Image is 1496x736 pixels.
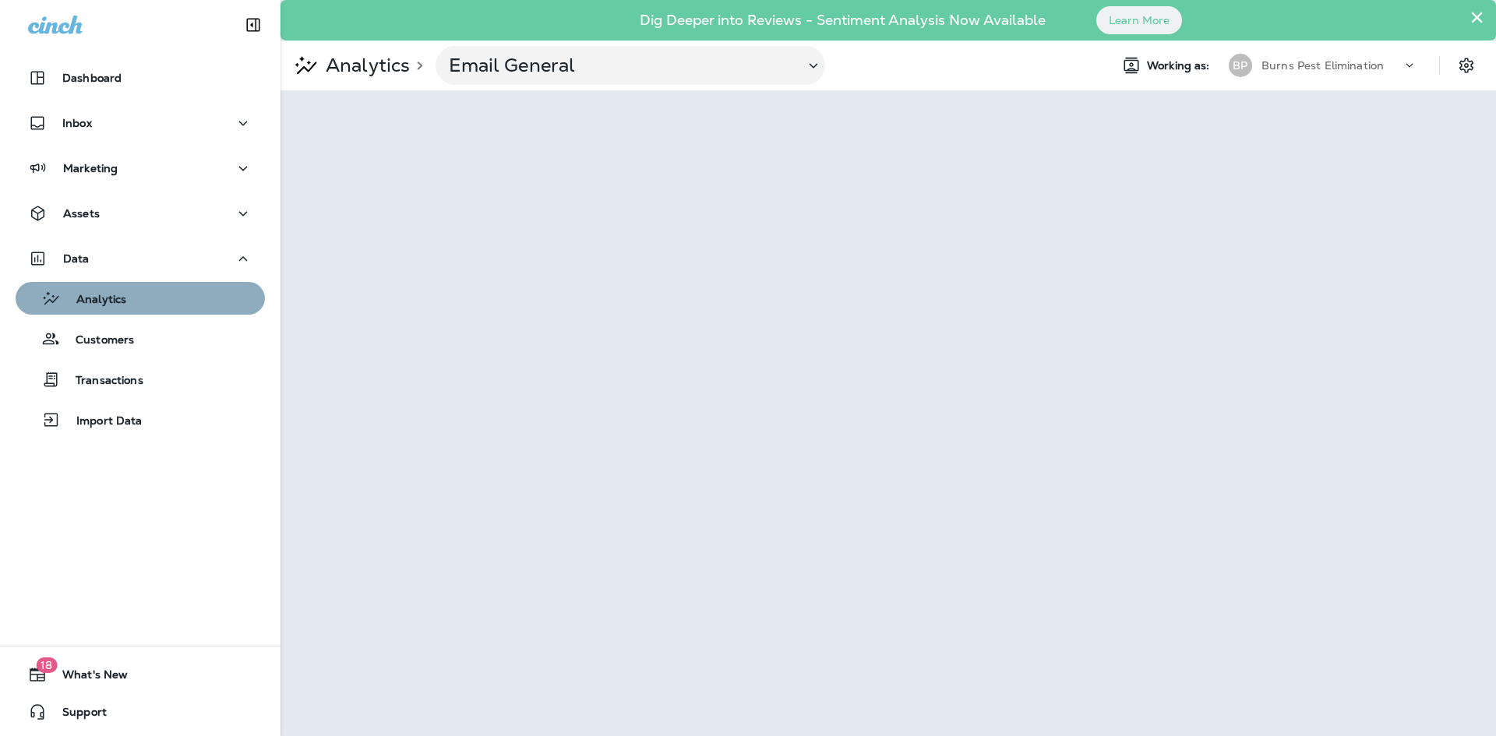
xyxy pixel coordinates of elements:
[16,243,265,274] button: Data
[16,659,265,690] button: 18What's New
[16,403,265,436] button: Import Data
[61,414,143,429] p: Import Data
[16,107,265,139] button: Inbox
[410,59,423,72] p: >
[16,322,265,355] button: Customers
[1229,54,1252,77] div: BP
[595,18,1091,23] p: Dig Deeper into Reviews - Sentiment Analysis Now Available
[62,72,122,84] p: Dashboard
[1452,51,1480,79] button: Settings
[60,333,134,348] p: Customers
[47,706,107,724] span: Support
[231,9,275,40] button: Collapse Sidebar
[61,293,126,308] p: Analytics
[449,54,792,77] p: Email General
[36,657,57,673] span: 18
[16,696,265,727] button: Support
[1147,59,1213,72] span: Working as:
[63,162,118,174] p: Marketing
[319,54,410,77] p: Analytics
[60,374,143,389] p: Transactions
[47,668,128,687] span: What's New
[16,282,265,315] button: Analytics
[16,198,265,229] button: Assets
[16,62,265,93] button: Dashboard
[16,363,265,396] button: Transactions
[16,153,265,184] button: Marketing
[1470,5,1484,30] button: Close
[1096,6,1182,34] button: Learn More
[63,252,90,265] p: Data
[1261,59,1384,72] p: Burns Pest Elimination
[63,207,100,220] p: Assets
[62,117,92,129] p: Inbox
